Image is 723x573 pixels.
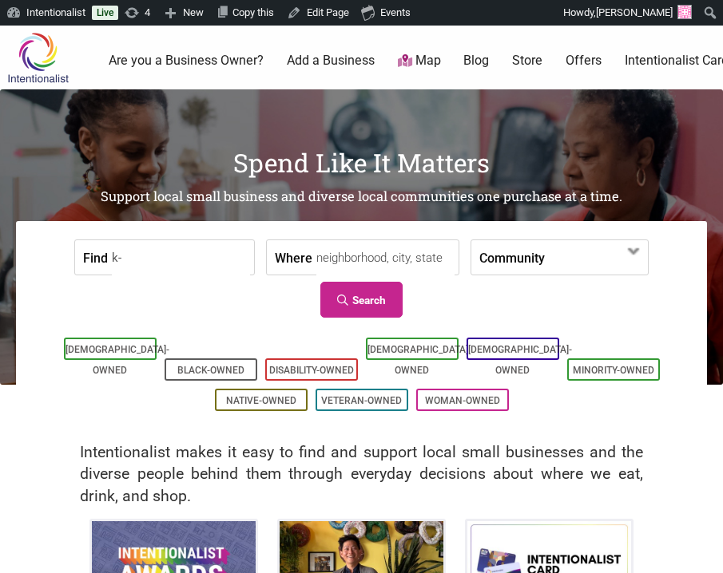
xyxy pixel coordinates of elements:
a: Map [398,52,441,70]
a: [DEMOGRAPHIC_DATA]-Owned [367,344,471,376]
a: Store [512,52,542,69]
a: Add a Business [287,52,375,69]
a: Native-Owned [226,395,296,406]
span: [PERSON_NAME] [596,6,673,18]
a: Offers [566,52,602,69]
label: Where [275,240,312,275]
input: neighborhood, city, state [316,240,455,276]
a: Search [320,282,403,318]
a: Live [92,6,118,20]
a: [DEMOGRAPHIC_DATA]-Owned [66,344,169,376]
a: Are you a Business Owner? [109,52,264,69]
a: Woman-Owned [425,395,500,406]
a: Black-Owned [177,365,244,376]
label: Community [479,240,545,275]
input: a business, product, service [112,240,250,276]
a: [DEMOGRAPHIC_DATA]-Owned [468,344,572,376]
a: Blog [463,52,489,69]
a: Minority-Owned [573,365,654,376]
a: Veteran-Owned [321,395,402,406]
h2: Intentionalist makes it easy to find and support local small businesses and the diverse people be... [80,441,643,507]
label: Find [83,240,108,275]
a: Disability-Owned [269,365,354,376]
